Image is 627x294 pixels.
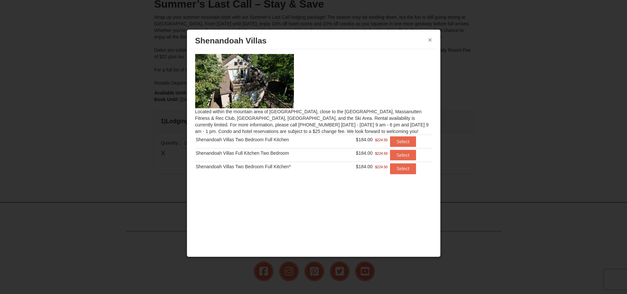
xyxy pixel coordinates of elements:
[356,164,373,169] span: $184.00
[375,150,388,157] span: $224.50
[356,137,373,142] span: $184.00
[375,137,388,143] span: $224.50
[195,54,294,108] img: 19219019-2-e70bf45f.jpg
[356,150,373,156] span: $184.00
[428,37,432,43] button: ×
[390,150,416,160] button: Select
[196,150,338,156] div: Shenandoah Villas Full Kitchen Two Bedroom
[390,163,416,174] button: Select
[190,49,437,187] div: Located within the mountain area of [GEOGRAPHIC_DATA], close to the [GEOGRAPHIC_DATA], Massanutte...
[195,36,267,45] span: Shenandoah Villas
[196,136,338,143] div: Shenandoah Villas Two Bedroom Full Kitchen
[390,136,416,147] button: Select
[375,164,388,170] span: $224.50
[196,163,338,170] div: Shenandoah Villas Two Bedroom Full Kitchen*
